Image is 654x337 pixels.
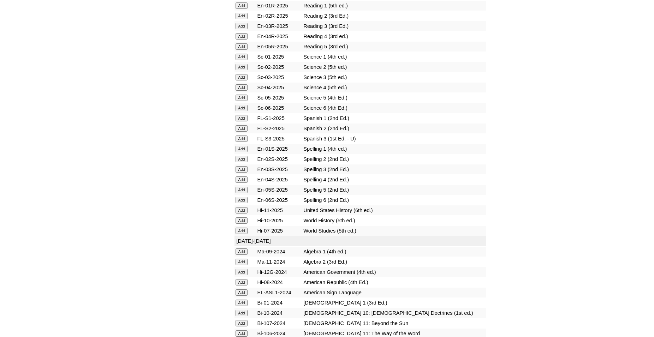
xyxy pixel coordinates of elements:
[302,144,486,154] td: Spelling 1 (4th ed.)
[302,277,486,287] td: American Republic (4th Ed.)
[236,84,248,91] input: Add
[256,318,302,328] td: Bi-107-2024
[302,288,486,297] td: American Sign Language
[256,277,302,287] td: Hi-08-2024
[236,115,248,121] input: Add
[256,175,302,185] td: En-04S-2025
[236,2,248,9] input: Add
[236,207,248,213] input: Add
[236,269,248,275] input: Add
[236,228,248,234] input: Add
[302,83,486,92] td: Science 4 (5th ed.)
[236,248,248,255] input: Add
[302,21,486,31] td: Reading 3 (3rd Ed.)
[256,308,302,318] td: Bi-10-2024
[302,31,486,41] td: Reading 4 (3rd ed.)
[236,259,248,265] input: Add
[256,195,302,205] td: En-06S-2025
[256,83,302,92] td: Sc-04-2025
[302,124,486,133] td: Spanish 2 (2nd Ed.)
[236,105,248,111] input: Add
[302,72,486,82] td: Science 3 (5th ed.)
[236,217,248,224] input: Add
[236,279,248,285] input: Add
[236,74,248,80] input: Add
[302,42,486,52] td: Reading 5 (3rd ed.)
[302,267,486,277] td: American Government (4th ed.)
[302,216,486,225] td: World History (5th ed.)
[236,64,248,70] input: Add
[302,195,486,205] td: Spelling 6 (2nd Ed.)
[236,156,248,162] input: Add
[256,216,302,225] td: Hi-10-2025
[302,93,486,103] td: Science 5 (4th Ed.)
[256,113,302,123] td: FL-S1-2025
[302,175,486,185] td: Spelling 4 (2nd Ed.)
[302,11,486,21] td: Reading 2 (3rd Ed.)
[302,298,486,308] td: [DEMOGRAPHIC_DATA] 1 (3rd Ed.)
[256,72,302,82] td: Sc-03-2025
[256,288,302,297] td: EL-ASL1-2024
[256,52,302,62] td: Sc-01-2025
[302,113,486,123] td: Spanish 1 (2nd Ed.)
[236,54,248,60] input: Add
[236,330,248,337] input: Add
[256,144,302,154] td: En-01S-2025
[256,124,302,133] td: FL-S2-2025
[256,226,302,236] td: Hi-07-2025
[256,247,302,257] td: Ma-09-2024
[256,298,302,308] td: Bi-01-2024
[236,95,248,101] input: Add
[236,300,248,306] input: Add
[236,187,248,193] input: Add
[302,154,486,164] td: Spelling 2 (2nd Ed.)
[302,134,486,144] td: Spanish 3 (1st Ed. - U)
[236,146,248,152] input: Add
[236,125,248,132] input: Add
[236,310,248,316] input: Add
[256,164,302,174] td: En-03S-2025
[302,62,486,72] td: Science 2 (5th ed.)
[302,185,486,195] td: Spelling 5 (2nd Ed.)
[236,23,248,29] input: Add
[256,267,302,277] td: Hi-12G-2024
[302,257,486,267] td: Algebra 2 (3rd Ed.)
[302,103,486,113] td: Science 6 (4th Ed.)
[236,13,248,19] input: Add
[302,52,486,62] td: Science 1 (4th ed.)
[236,43,248,50] input: Add
[302,1,486,11] td: Reading 1 (5th ed.)
[256,185,302,195] td: En-05S-2025
[302,308,486,318] td: [DEMOGRAPHIC_DATA] 10: [DEMOGRAPHIC_DATA] Doctrines (1st ed.)
[302,164,486,174] td: Spelling 3 (2nd Ed.)
[236,166,248,173] input: Add
[236,320,248,326] input: Add
[302,205,486,215] td: United States History (6th ed.)
[256,154,302,164] td: En-02S-2025
[236,289,248,296] input: Add
[236,197,248,203] input: Add
[256,103,302,113] td: Sc-06-2025
[256,93,302,103] td: Sc-05-2025
[302,226,486,236] td: World Studies (5th ed.)
[256,205,302,215] td: Hi-11-2025
[234,236,486,247] td: [DATE]-[DATE]
[302,247,486,257] td: Algebra 1 (4th ed.)
[256,11,302,21] td: En-02R-2025
[256,62,302,72] td: Sc-02-2025
[256,42,302,52] td: En-05R-2025
[236,33,248,40] input: Add
[302,318,486,328] td: [DEMOGRAPHIC_DATA] 11: Beyond the Sun
[256,31,302,41] td: En-04R-2025
[256,1,302,11] td: En-01R-2025
[236,136,248,142] input: Add
[256,21,302,31] td: En-03R-2025
[256,257,302,267] td: Ma-11-2024
[236,176,248,183] input: Add
[256,134,302,144] td: FL-S3-2025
